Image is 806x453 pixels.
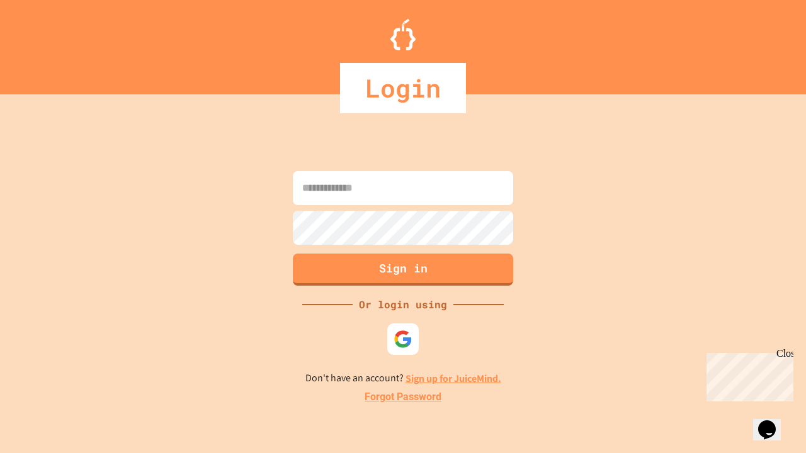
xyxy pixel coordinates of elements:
img: Logo.svg [390,19,416,50]
button: Sign in [293,254,513,286]
a: Forgot Password [365,389,441,405]
div: Login [340,63,466,113]
div: Or login using [353,297,453,312]
p: Don't have an account? [305,371,501,386]
a: Sign up for JuiceMind. [406,372,501,385]
iframe: chat widget [753,403,793,440]
img: google-icon.svg [394,330,412,349]
div: Chat with us now!Close [5,5,87,80]
iframe: chat widget [701,348,793,401]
